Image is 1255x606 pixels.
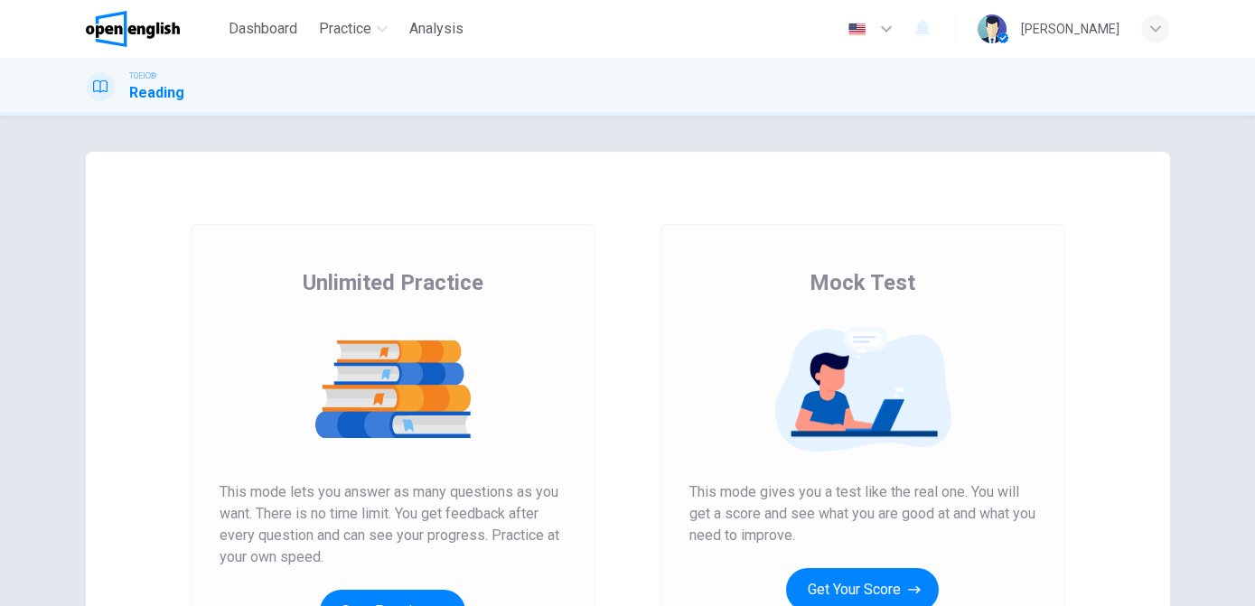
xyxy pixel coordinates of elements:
h1: Reading [129,82,184,104]
img: en [846,23,868,36]
button: Analysis [402,13,471,45]
span: Analysis [409,18,464,40]
span: This mode gives you a test like the real one. You will get a score and see what you are good at a... [689,481,1036,546]
span: Mock Test [810,268,915,297]
div: [PERSON_NAME] [1021,18,1119,40]
button: Practice [312,13,395,45]
button: Dashboard [221,13,304,45]
span: Unlimited Practice [303,268,483,297]
a: OpenEnglish logo [86,11,222,47]
img: Profile picture [978,14,1007,43]
img: OpenEnglish logo [86,11,181,47]
span: Practice [319,18,371,40]
span: TOEIC® [129,70,156,82]
span: Dashboard [229,18,297,40]
span: This mode lets you answer as many questions as you want. There is no time limit. You get feedback... [220,481,567,568]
